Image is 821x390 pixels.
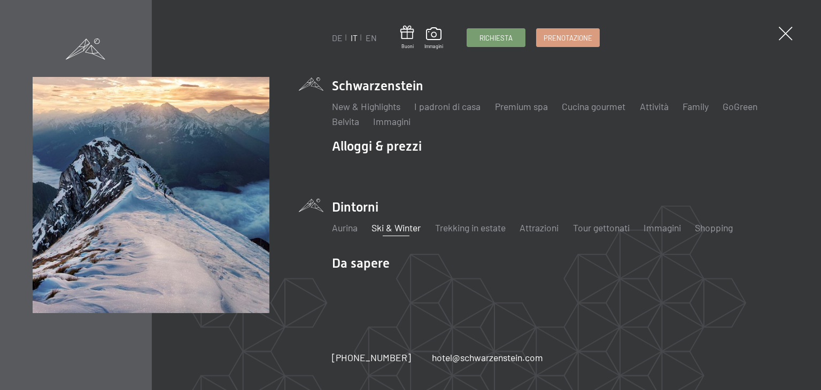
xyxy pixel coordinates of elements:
[366,33,377,43] a: EN
[467,29,525,46] a: Richiesta
[537,29,599,46] a: Prenotazione
[573,222,630,233] a: Tour gettonati
[351,33,358,43] a: IT
[695,222,733,233] a: Shopping
[424,27,443,50] a: Immagini
[400,26,414,50] a: Buoni
[332,33,343,43] a: DE
[495,100,548,112] a: Premium spa
[432,351,543,364] a: hotel@schwarzenstein.com
[373,115,410,127] a: Immagini
[479,33,513,43] span: Richiesta
[332,100,400,112] a: New & Highlights
[683,100,709,112] a: Family
[332,222,358,233] a: Aurina
[400,43,414,50] span: Buoni
[520,222,559,233] a: Attrazioni
[644,222,681,233] a: Immagini
[414,100,481,112] a: I padroni di casa
[435,222,506,233] a: Trekking in estate
[332,351,411,364] a: [PHONE_NUMBER]
[562,100,625,112] a: Cucina gourmet
[371,222,421,233] a: Ski & Winter
[723,100,757,112] a: GoGreen
[640,100,669,112] a: Attività
[332,352,411,363] span: [PHONE_NUMBER]
[332,115,359,127] a: Belvita
[424,43,443,50] span: Immagini
[544,33,592,43] span: Prenotazione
